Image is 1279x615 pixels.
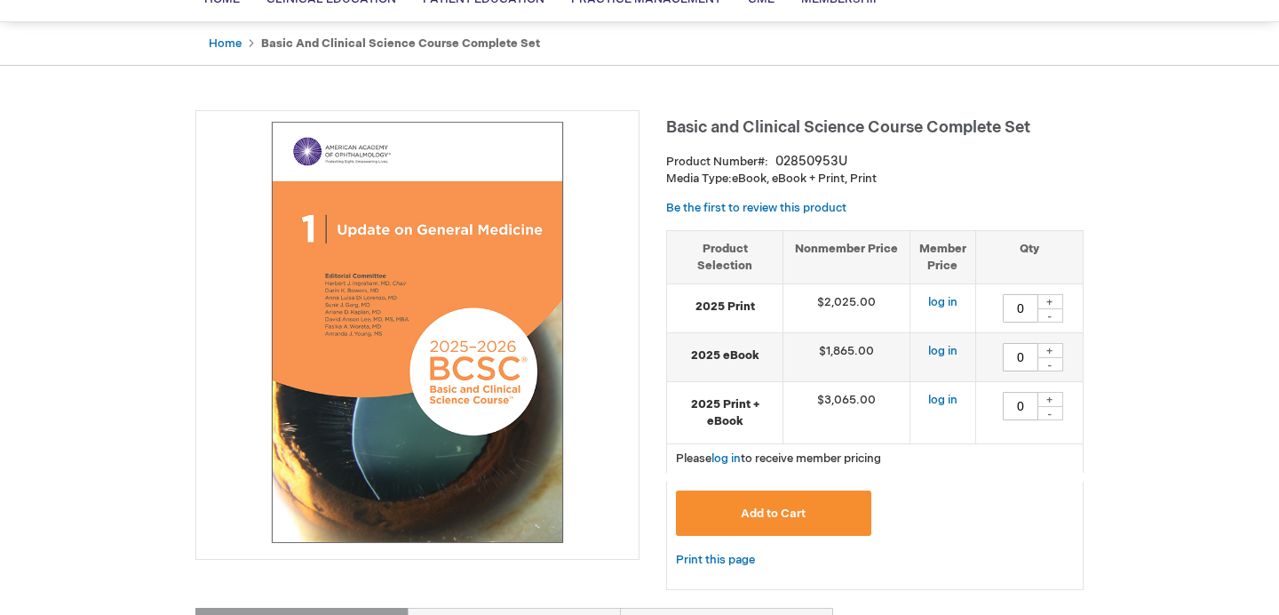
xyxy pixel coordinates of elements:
input: Qty [1003,294,1038,323]
div: + [1037,343,1063,358]
div: - [1037,406,1063,420]
a: Home [209,36,242,51]
a: log in [711,451,741,466]
img: Basic and Clinical Science Course Complete Set [205,120,630,545]
div: + [1037,392,1063,407]
td: $3,065.00 [783,382,910,444]
strong: 2025 Print [676,299,774,315]
input: Qty [1003,343,1038,371]
strong: Basic and Clinical Science Course Complete Set [261,36,540,51]
a: Be the first to review this product [666,201,846,215]
th: Product Selection [667,230,783,284]
a: log in [928,393,957,407]
span: Basic and Clinical Science Course Complete Set [666,118,1030,137]
th: Qty [975,230,1083,284]
div: - [1037,308,1063,323]
a: log in [928,344,957,358]
th: Nonmember Price [783,230,910,284]
button: Add to Cart [676,491,871,536]
div: + [1037,294,1063,309]
div: - [1037,357,1063,371]
span: Please to receive member pricing [676,451,881,466]
div: 02850953U [775,153,847,171]
a: Print this page [676,549,755,571]
span: Add to Cart [741,507,806,521]
strong: Product Number [666,155,768,169]
th: Member Price [910,230,975,284]
strong: Media Type: [666,172,732,186]
td: $2,025.00 [783,284,910,333]
strong: 2025 eBook [676,347,774,364]
input: Qty [1003,392,1038,420]
a: log in [928,295,957,309]
td: $1,865.00 [783,333,910,382]
strong: 2025 Print + eBook [676,396,774,429]
p: eBook, eBook + Print, Print [666,171,1084,188]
